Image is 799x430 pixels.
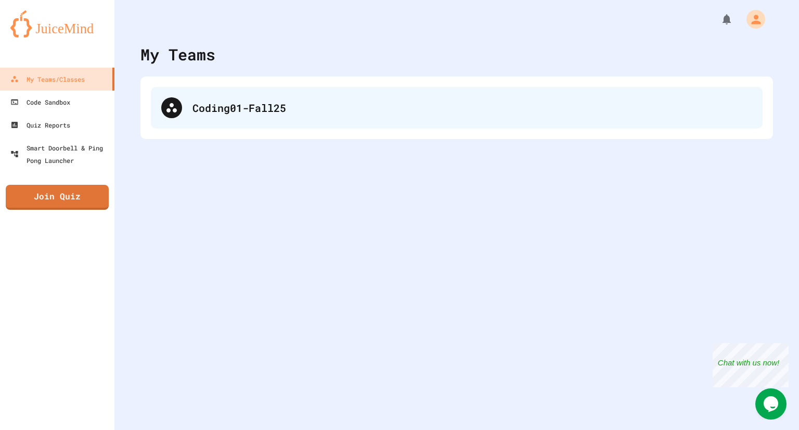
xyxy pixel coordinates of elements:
iframe: chat widget [713,343,789,387]
a: Join Quiz [6,185,109,210]
div: My Teams/Classes [10,73,85,85]
img: logo-orange.svg [10,10,104,37]
iframe: chat widget [755,388,789,420]
div: Smart Doorbell & Ping Pong Launcher [10,142,110,167]
div: My Teams [140,43,215,66]
div: My Notifications [701,10,736,28]
div: Code Sandbox [10,96,70,108]
div: Coding01-Fall25 [151,87,763,129]
div: My Account [736,7,768,31]
div: Coding01-Fall25 [192,100,752,116]
div: Quiz Reports [10,119,70,131]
